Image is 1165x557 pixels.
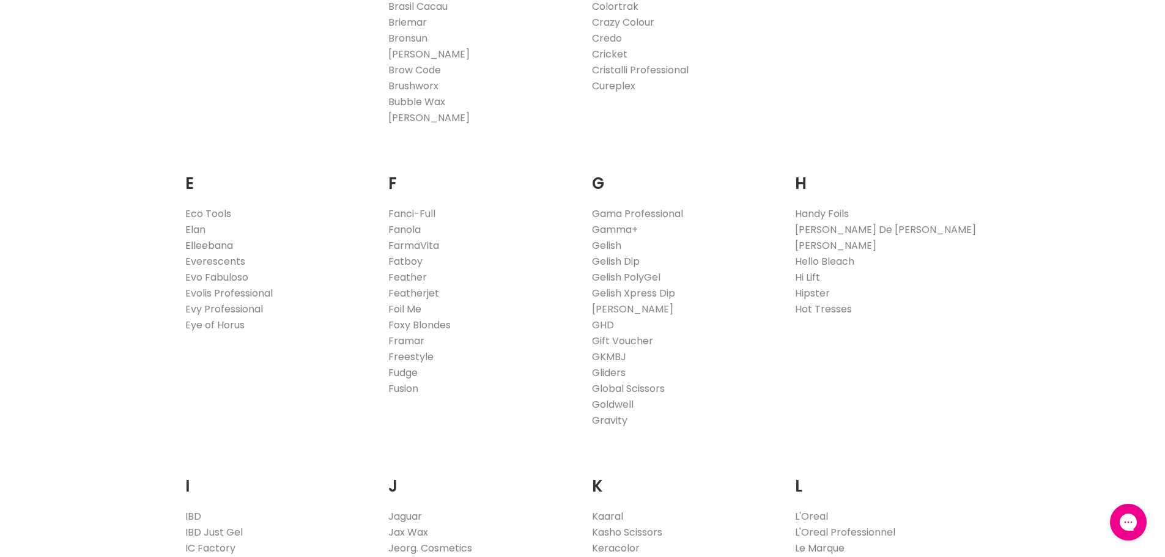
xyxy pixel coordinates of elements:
[388,15,427,29] a: Briemar
[795,270,820,284] a: Hi Lift
[592,63,689,77] a: Cristalli Professional
[795,302,852,316] a: Hot Tresses
[388,31,427,45] a: Bronsun
[795,458,980,499] h2: L
[592,458,777,499] h2: K
[388,366,418,380] a: Fudge
[592,350,626,364] a: GKMBJ
[185,541,235,555] a: IC Factory
[185,223,205,237] a: Elan
[185,254,245,268] a: Everescents
[592,79,635,93] a: Cureplex
[388,350,434,364] a: Freestyle
[795,254,854,268] a: Hello Bleach
[795,238,876,253] a: [PERSON_NAME]
[388,509,422,523] a: Jaguar
[592,334,653,348] a: Gift Voucher
[795,207,849,221] a: Handy Foils
[185,302,263,316] a: Evy Professional
[388,525,428,539] a: Jax Wax
[185,458,371,499] h2: I
[795,541,845,555] a: Le Marque
[795,155,980,196] h2: H
[592,541,640,555] a: Keracolor
[592,15,654,29] a: Crazy Colour
[388,238,439,253] a: FarmaVita
[592,207,683,221] a: Gama Professional
[592,397,634,411] a: Goldwell
[185,286,273,300] a: Evolis Professional
[388,318,451,332] a: Foxy Blondes
[592,318,614,332] a: GHD
[592,382,665,396] a: Global Scissors
[592,254,640,268] a: Gelish Dip
[185,155,371,196] h2: E
[388,111,470,125] a: [PERSON_NAME]
[388,270,427,284] a: Feather
[795,509,828,523] a: L'Oreal
[185,525,243,539] a: IBD Just Gel
[388,79,438,93] a: Brushworx
[592,47,627,61] a: Cricket
[795,286,830,300] a: Hipster
[795,223,976,237] a: [PERSON_NAME] De [PERSON_NAME]
[388,541,472,555] a: Jeorg. Cosmetics
[185,318,245,332] a: Eye of Horus
[592,223,638,237] a: Gamma+
[185,270,248,284] a: Evo Fabuloso
[592,270,660,284] a: Gelish PolyGel
[388,223,421,237] a: Fanola
[388,95,445,109] a: Bubble Wax
[388,63,441,77] a: Brow Code
[592,413,627,427] a: Gravity
[592,155,777,196] h2: G
[388,302,421,316] a: Foil Me
[388,155,574,196] h2: F
[592,509,623,523] a: Kaaral
[185,238,233,253] a: Elleebana
[388,47,470,61] a: [PERSON_NAME]
[592,238,621,253] a: Gelish
[388,334,424,348] a: Framar
[388,286,439,300] a: Featherjet
[592,302,673,316] a: [PERSON_NAME]
[592,366,626,380] a: Gliders
[1104,500,1153,545] iframe: Gorgias live chat messenger
[388,458,574,499] h2: J
[388,254,423,268] a: Fatboy
[388,207,435,221] a: Fanci-Full
[185,207,231,221] a: Eco Tools
[592,525,662,539] a: Kasho Scissors
[795,525,895,539] a: L'Oreal Professionnel
[185,509,201,523] a: IBD
[592,31,622,45] a: Credo
[388,382,418,396] a: Fusion
[592,286,675,300] a: Gelish Xpress Dip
